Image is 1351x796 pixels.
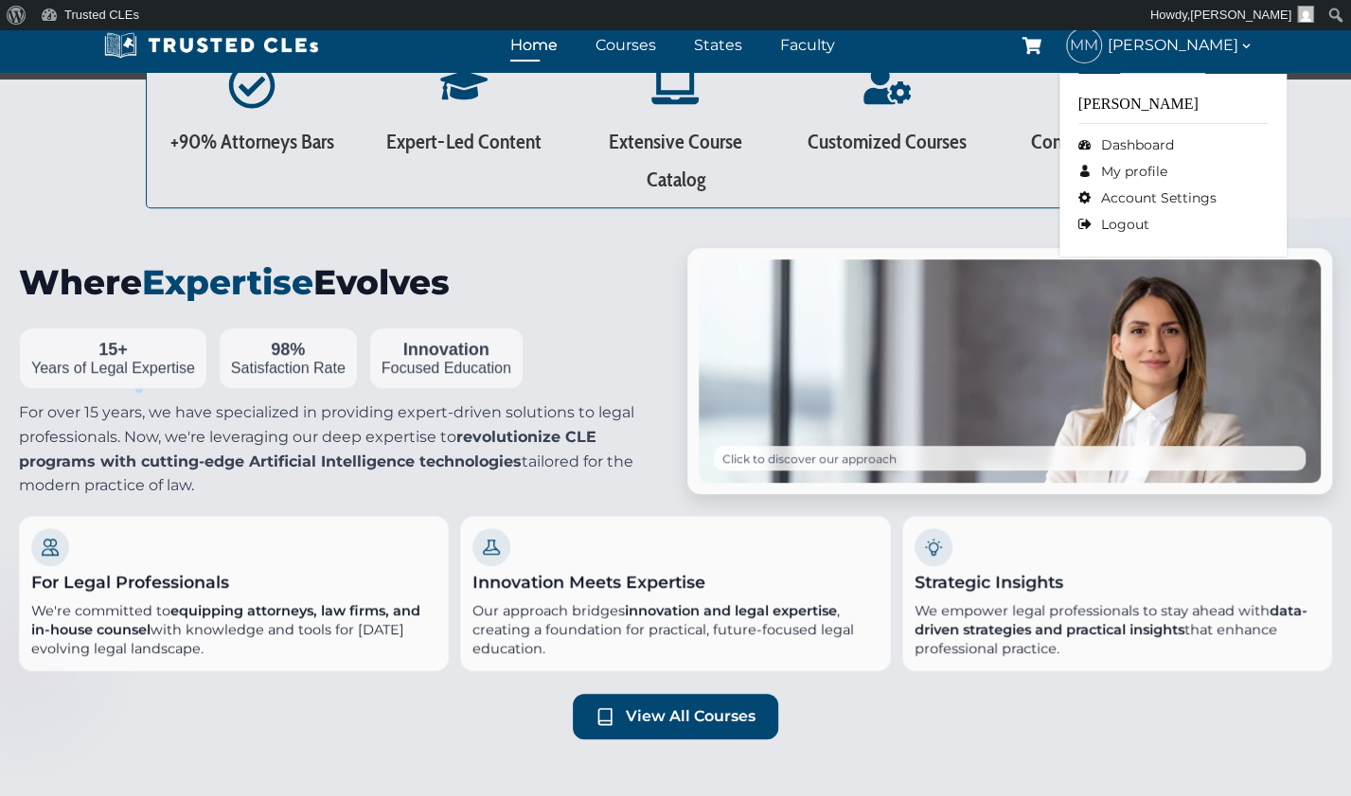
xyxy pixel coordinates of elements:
a: View All Courses [573,694,778,739]
div: 98% [231,340,346,360]
a: Dashboard [1078,132,1268,158]
p: We're committed to with knowledge and tools for [DATE] evolving legal landscape. [31,601,436,658]
h3: Innovation Meets Expertise [472,572,878,593]
span: +90% Attorneys Bars [170,129,334,154]
button: 98% Satisfaction Rate [219,327,358,389]
strong: equipping attorneys, law firms, and in-house counsel [31,602,420,638]
span: [PERSON_NAME] [1108,33,1253,58]
span: MM [1067,28,1101,62]
a: Account Settings [1078,185,1268,211]
span: Content Updated Weekly [1031,129,1167,192]
a: Faculty [775,31,840,59]
span: Expertise [142,261,313,303]
h2: Where Evolves [19,248,665,316]
div: 15+ [31,340,195,360]
img: Trusted CLEs [98,31,325,60]
p: Our approach bridges , creating a foundation for practical, future-focused legal education. [472,601,878,658]
div: [PERSON_NAME] [1078,93,1268,124]
div: Years of Legal Expertise [31,360,195,377]
strong: innovation and legal expertise [625,602,837,619]
span: Customized Courses [808,129,967,154]
a: Logout [1078,211,1268,238]
span: Extensive Course Catalog [609,129,742,192]
div: Click to discover our approach [714,446,1307,470]
img: About Us [699,259,1322,483]
a: Courses [591,31,661,59]
button: Innovation Focused Education [369,327,524,389]
strong: revolutionize CLE programs with cutting-edge Artificial Intelligence technologies [19,428,596,470]
div: Focused Education [382,360,511,377]
a: States [689,31,747,59]
a: My profile [1078,158,1268,185]
p: For over 15 years, we have specialized in providing expert-driven solutions to legal professional... [19,400,665,497]
span: [PERSON_NAME] [1190,8,1291,22]
a: Home [506,31,562,59]
div: Flip card [687,248,1333,494]
h3: Strategic Insights [915,572,1320,593]
div: Innovation [382,340,511,360]
div: Satisfaction Rate [231,360,346,377]
strong: data-driven strategies and practical insights [915,602,1307,638]
button: 15+ Years of Legal Expertise [19,327,207,389]
p: We empower legal professionals to stay ahead with that enhance professional practice. [915,601,1320,658]
span: Expert-Led Content [386,129,541,154]
h3: For Legal Professionals [31,572,436,593]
